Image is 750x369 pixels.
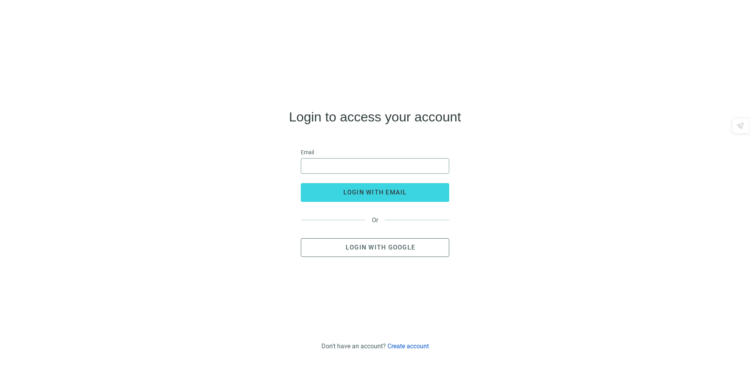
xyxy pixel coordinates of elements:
[301,183,449,202] button: login with email
[346,244,415,251] span: Login with Google
[301,238,449,257] button: Login with Google
[387,342,429,350] a: Create account
[301,148,314,157] span: Email
[365,216,385,224] span: Or
[289,111,461,123] h4: Login to access your account
[321,342,429,350] div: Don't have an account?
[343,189,407,196] span: login with email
